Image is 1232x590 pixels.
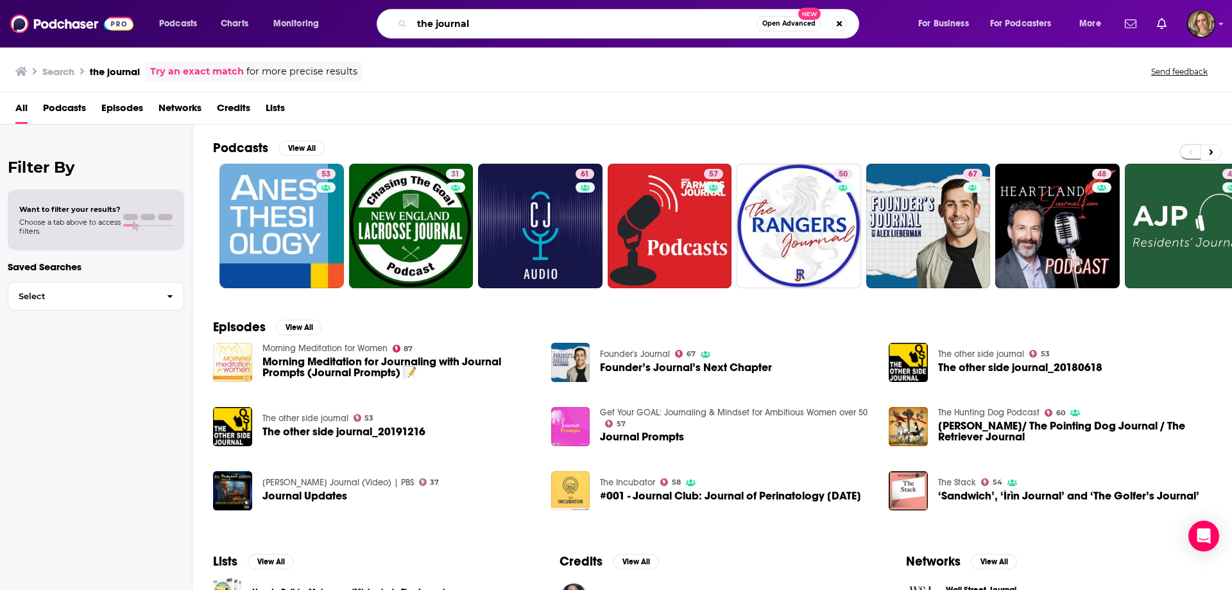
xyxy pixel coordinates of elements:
[150,64,244,79] a: Try an exact match
[834,169,853,179] a: 50
[246,64,357,79] span: for more precise results
[963,169,982,179] a: 67
[217,98,250,124] a: Credits
[8,158,184,177] h2: Filter By
[248,554,294,569] button: View All
[798,8,821,20] span: New
[278,141,325,156] button: View All
[906,553,1017,569] a: NetworksView All
[762,21,816,27] span: Open Advanced
[1187,10,1215,38] span: Logged in as Lauren.Russo
[551,343,590,382] a: Founder’s Journal’s Next Chapter
[19,218,121,236] span: Choose a tab above to access filters.
[316,169,336,179] a: 53
[982,13,1070,34] button: open menu
[889,407,928,446] img: Steve Smith/ The Pointing Dog Journal / The Retriever Journal
[262,490,347,501] span: Journal Updates
[551,407,590,446] img: Journal Prompts
[419,478,440,486] a: 37
[613,554,659,569] button: View All
[1152,13,1172,35] a: Show notifications dropdown
[1045,409,1065,417] a: 60
[600,362,772,373] span: Founder’s Journal’s Next Chapter
[938,362,1102,373] a: The other side journal_20180618
[581,168,589,181] span: 61
[600,407,868,418] a: Get Your GOAL: Journaling & Mindset for Ambitious Women over 50
[600,490,861,501] span: #001 - Journal Club: Journal of Perinatology [DATE]
[889,343,928,382] img: The other side journal_20180618
[321,168,330,181] span: 53
[8,261,184,273] p: Saved Searches
[266,98,285,124] a: Lists
[687,351,696,357] span: 67
[213,471,252,510] img: Journal Updates
[1187,10,1215,38] img: User Profile
[600,431,684,442] span: Journal Prompts
[600,477,655,488] a: The Incubator
[264,13,336,34] button: open menu
[889,471,928,510] img: ‘Sandwich’, ‘Ìrìn Journal’ and ‘The Golfer’s Journal’
[159,15,197,33] span: Podcasts
[430,480,439,485] span: 37
[273,15,319,33] span: Monitoring
[839,168,848,181] span: 50
[600,349,670,360] a: Founder's Journal
[906,553,961,569] h2: Networks
[709,168,718,181] span: 57
[213,553,237,569] h2: Lists
[213,407,252,446] img: The other side journal_20191216
[213,319,266,335] h2: Episodes
[938,490,1199,501] a: ‘Sandwich’, ‘Ìrìn Journal’ and ‘The Golfer’s Journal’
[262,426,425,437] a: The other side journal_20191216
[866,164,991,288] a: 67
[158,98,201,124] span: Networks
[221,15,248,33] span: Charts
[605,420,626,428] a: 57
[404,346,413,352] span: 87
[15,98,28,124] span: All
[19,205,121,214] span: Want to filter your results?
[737,164,861,288] a: 50
[364,415,373,421] span: 53
[219,164,344,288] a: 53
[1079,15,1101,33] span: More
[213,343,252,382] img: Morning Meditation for Journaling with Journal Prompts (Journal Prompts) 📝
[1147,66,1211,77] button: Send feedback
[90,65,140,78] h3: the journal
[660,478,681,486] a: 58
[43,98,86,124] a: Podcasts
[938,407,1039,418] a: The Hunting Dog Podcast
[617,421,626,427] span: 57
[1041,351,1050,357] span: 53
[262,477,414,488] a: Bill Moyers Journal (Video) | PBS
[42,65,74,78] h3: Search
[213,140,268,156] h2: Podcasts
[1097,168,1106,181] span: 48
[8,292,157,300] span: Select
[608,164,732,288] a: 57
[212,13,256,34] a: Charts
[349,164,474,288] a: 31
[262,413,348,424] a: The other side journal
[213,319,322,335] a: EpisodesView All
[412,13,757,34] input: Search podcasts, credits, & more...
[1056,410,1065,416] span: 60
[576,169,594,179] a: 61
[600,490,861,501] a: #001 - Journal Club: Journal of Perinatology April 2021
[551,471,590,510] a: #001 - Journal Club: Journal of Perinatology April 2021
[10,12,133,36] img: Podchaser - Follow, Share and Rate Podcasts
[262,343,388,354] a: Morning Meditation for Women
[451,168,459,181] span: 31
